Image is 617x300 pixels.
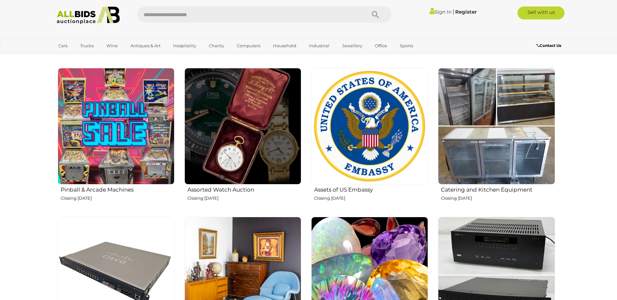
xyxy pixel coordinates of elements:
[184,68,301,184] img: Assorted Watch Auction
[371,40,391,51] a: Office
[311,68,428,212] a: Assets of US Embassy Closing [DATE]
[311,68,428,184] img: Assets of US Embassy
[126,40,165,51] a: Antiques & Art
[438,68,555,184] img: Catering and Kitchen Equipment
[314,185,428,193] h2: Assets of US Embassy
[441,185,555,193] h2: Catering and Kitchen Equipment
[187,194,301,202] p: Closing [DATE]
[453,8,454,15] span: |
[187,185,301,193] h2: Assorted Watch Auction
[57,68,174,212] a: Pinball & Arcade Machines Closing [DATE]
[184,68,301,212] a: Assorted Watch Auction Closing [DATE]
[441,194,555,202] p: Closing [DATE]
[338,40,366,51] a: Jewellery
[269,40,301,51] a: Household
[54,40,72,51] a: Cars
[305,40,334,51] a: Industrial
[102,40,122,51] a: Wine
[359,6,392,23] button: Search
[61,194,174,202] p: Closing [DATE]
[61,185,174,193] h2: Pinball & Arcade Machines
[232,40,265,51] a: Computers
[517,6,564,19] a: Sell with us
[169,40,200,51] a: Hospitality
[438,68,555,212] a: Catering and Kitchen Equipment Closing [DATE]
[396,40,417,51] a: Sports
[537,42,563,49] a: Contact Us
[314,194,428,202] p: Closing [DATE]
[455,9,477,15] a: Register
[58,68,174,184] img: Pinball & Arcade Machines
[430,9,452,15] a: Sign In
[53,6,124,24] img: Allbids.com.au
[76,40,98,51] a: Trucks
[537,43,561,48] b: Contact Us
[205,40,228,51] a: Charity
[54,51,109,62] a: [GEOGRAPHIC_DATA]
